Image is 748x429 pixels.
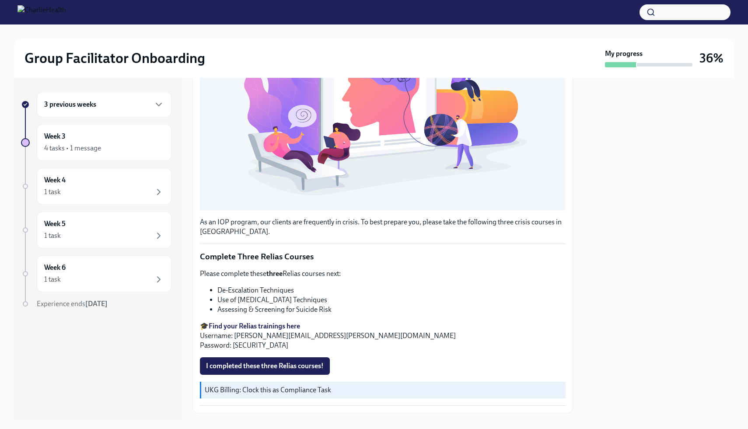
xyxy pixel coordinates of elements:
a: Week 34 tasks • 1 message [21,124,171,161]
a: Week 41 task [21,168,171,205]
div: 1 task [44,275,61,284]
h6: Week 6 [44,263,66,272]
h3: 36% [699,50,724,66]
strong: [DATE] [85,300,108,308]
li: De-Escalation Techniques [217,286,566,295]
strong: three [266,269,283,278]
h6: 3 previous weeks [44,100,96,109]
span: I completed these three Relias courses! [206,362,324,370]
p: Please complete these Relias courses next: [200,269,566,279]
a: Week 61 task [21,255,171,292]
div: 1 task [44,187,61,197]
div: 3 previous weeks [37,92,171,117]
button: I completed these three Relias courses! [200,357,330,375]
div: 1 task [44,231,61,241]
img: CharlieHealth [17,5,66,19]
p: 🎓 Username: [PERSON_NAME][EMAIL_ADDRESS][PERSON_NAME][DOMAIN_NAME] Password: [SECURITY_DATA] [200,321,566,350]
p: As an IOP program, our clients are frequently in crisis. To best prepare you, please take the fol... [200,217,566,237]
strong: My progress [605,49,643,59]
h6: Week 5 [44,219,66,229]
div: 4 tasks • 1 message [44,143,101,153]
li: Use of [MEDICAL_DATA] Techniques [217,295,566,305]
p: Complete Three Relias Courses [200,251,566,262]
p: UKG Billing: Clock this as Compliance Task [205,385,562,395]
h6: Week 3 [44,132,66,141]
h6: Week 4 [44,175,66,185]
a: Week 51 task [21,212,171,248]
li: Assessing & Screening for Suicide Risk [217,305,566,314]
a: Find your Relias trainings here [209,322,300,330]
span: Experience ends [37,300,108,308]
h2: Group Facilitator Onboarding [24,49,205,67]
